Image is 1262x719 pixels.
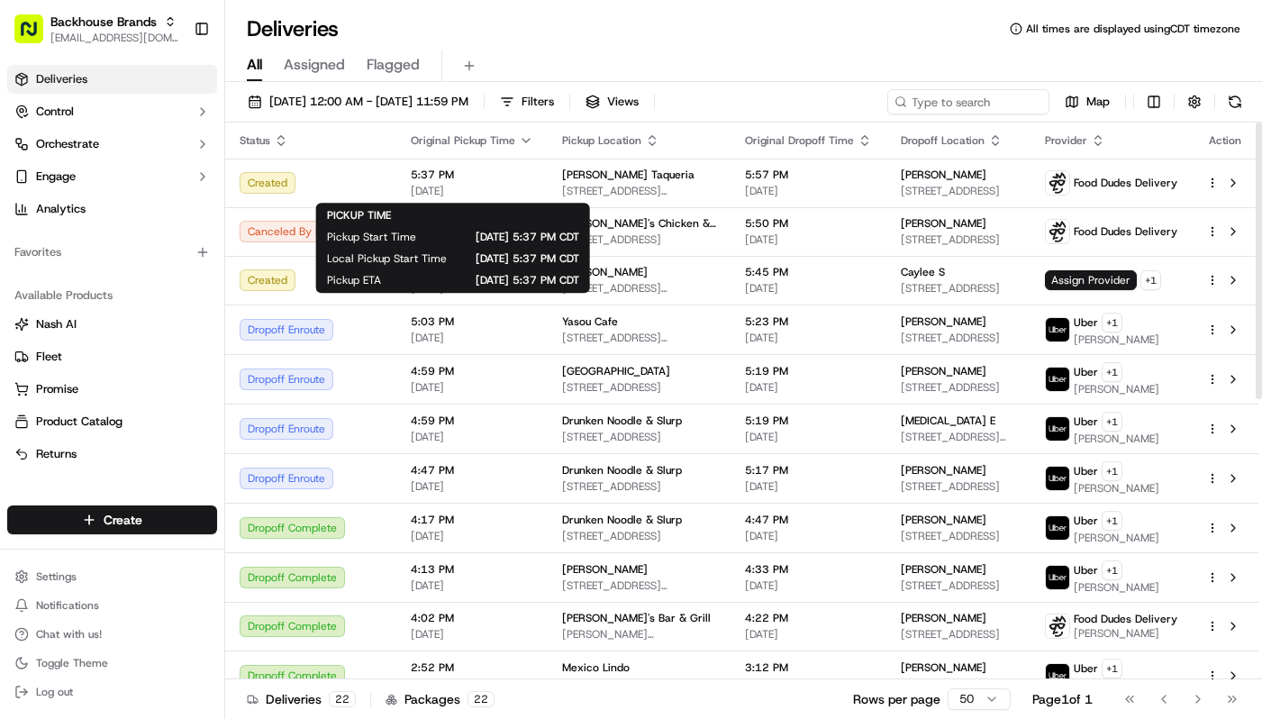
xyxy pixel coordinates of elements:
button: Log out [7,679,217,705]
span: [DATE] 12:00 AM - [DATE] 11:59 PM [269,94,468,110]
button: Refresh [1222,89,1248,114]
button: Product Catalog [7,407,217,436]
button: +1 [1102,560,1122,580]
button: Engage [7,162,217,191]
button: Toggle Theme [7,651,217,676]
h1: Deliveries [247,14,339,43]
span: [STREET_ADDRESS] [562,232,716,247]
span: All times are displayed using CDT timezone [1026,22,1240,36]
button: Settings [7,564,217,589]
span: [STREET_ADDRESS] [901,331,1016,345]
span: [DATE] [745,331,872,345]
span: [STREET_ADDRESS] [562,380,716,395]
button: Views [577,89,647,114]
span: Original Pickup Time [411,133,515,148]
span: Uber [1074,514,1098,528]
span: 5:45 PM [745,265,872,279]
span: Uber [1074,563,1098,578]
a: Promise [14,381,210,397]
span: [PERSON_NAME] [562,562,648,577]
button: +1 [1102,313,1122,332]
img: uber-new-logo.jpeg [1046,566,1069,589]
span: 4:47 PM [745,513,872,527]
span: Filters [522,94,554,110]
span: Promise [36,381,78,397]
span: Uber [1074,464,1098,478]
span: Local Pickup Start Time [327,251,447,266]
span: [GEOGRAPHIC_DATA] [562,364,670,378]
span: Drunken Noodle & Slurp [562,414,682,428]
span: Assign Provider [1045,270,1137,290]
span: Caylee S [901,265,945,279]
button: Filters [492,89,562,114]
span: Settings [36,569,77,584]
a: Deliveries [7,65,217,94]
span: Chat with us! [36,627,102,642]
button: Create [7,505,217,534]
img: uber-new-logo.jpeg [1046,368,1069,391]
button: +1 [1102,511,1122,531]
span: 3:12 PM [745,660,872,675]
span: 5:03 PM [411,314,533,329]
span: Provider [1045,133,1087,148]
span: Drunken Noodle & Slurp [562,463,682,478]
span: Yasou Cafe [562,314,618,329]
span: [DATE] [745,529,872,543]
span: [MEDICAL_DATA] E [901,414,995,428]
span: Dropoff Location [901,133,985,148]
span: [PERSON_NAME] [1074,332,1159,347]
span: [STREET_ADDRESS] [901,627,1016,642]
span: Uber [1074,661,1098,676]
button: Returns [7,440,217,469]
span: 4:59 PM [411,414,533,428]
span: [PERSON_NAME] [1074,481,1159,496]
div: Deliveries [247,690,356,708]
span: Uber [1074,315,1098,330]
span: [PERSON_NAME] [1074,626,1177,641]
span: [DATE] [411,529,533,543]
button: [DATE] 12:00 AM - [DATE] 11:59 PM [240,89,477,114]
button: Backhouse Brands[EMAIL_ADDRESS][DOMAIN_NAME] [7,7,186,50]
span: [PERSON_NAME] Taqueria [562,168,695,182]
button: +1 [1140,270,1161,290]
button: Promise [7,375,217,404]
img: uber-new-logo.jpeg [1046,516,1069,540]
span: 5:19 PM [745,364,872,378]
span: PICKUP TIME [327,208,391,223]
span: 4:22 PM [745,611,872,625]
button: Fleet [7,342,217,371]
img: uber-new-logo.jpeg [1046,417,1069,441]
span: [EMAIL_ADDRESS][DOMAIN_NAME] [50,31,179,45]
span: 4:02 PM [411,611,533,625]
span: Map [1086,94,1110,110]
span: Backhouse Brands [50,13,157,31]
span: [PERSON_NAME]'s Bar & Grill [562,611,711,625]
a: Fleet [14,349,210,365]
span: 4:59 PM [411,364,533,378]
span: [PERSON_NAME] [901,314,986,329]
div: 22 [468,691,495,707]
div: Page 1 of 1 [1032,690,1093,708]
span: [DATE] [745,380,872,395]
span: Product Catalog [36,414,123,430]
span: [DATE] [411,677,533,691]
span: Pickup ETA [327,273,381,287]
span: [PERSON_NAME] [901,513,986,527]
a: Analytics [7,195,217,223]
span: 4:47 PM [411,463,533,478]
div: 22 [329,691,356,707]
span: Status [240,133,270,148]
span: [DATE] 5:37 PM CDT [410,273,579,287]
span: [PERSON_NAME] [1074,432,1159,446]
span: [PERSON_NAME] [901,611,986,625]
span: [DATE] [411,627,533,642]
span: Toggle Theme [36,656,108,670]
span: [DATE] [411,184,533,198]
span: [PERSON_NAME] [1074,382,1159,396]
span: Control [36,104,74,120]
span: 2:52 PM [411,660,533,675]
button: Map [1057,89,1118,114]
span: [STREET_ADDRESS] [562,479,716,494]
span: Mexico Lindo [562,660,630,675]
div: Favorites [7,238,217,267]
